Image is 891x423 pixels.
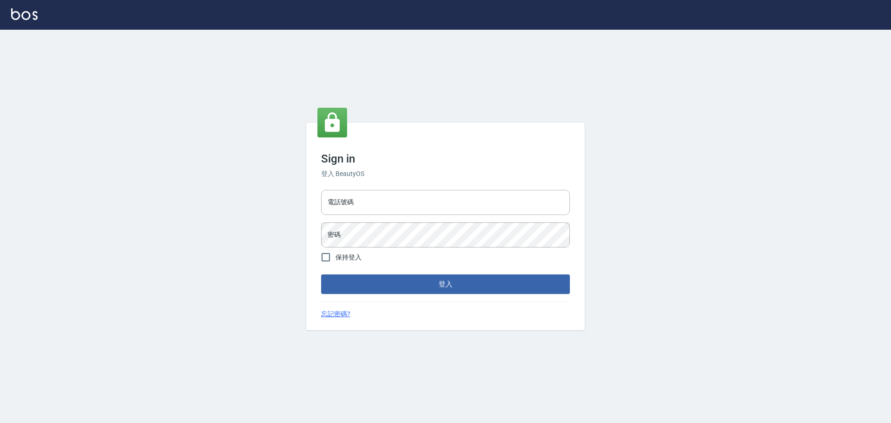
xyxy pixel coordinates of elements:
button: 登入 [321,274,570,294]
h6: 登入 BeautyOS [321,169,570,179]
a: 忘記密碼? [321,309,350,319]
h3: Sign in [321,152,570,165]
img: Logo [11,8,38,20]
span: 保持登入 [336,253,362,262]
